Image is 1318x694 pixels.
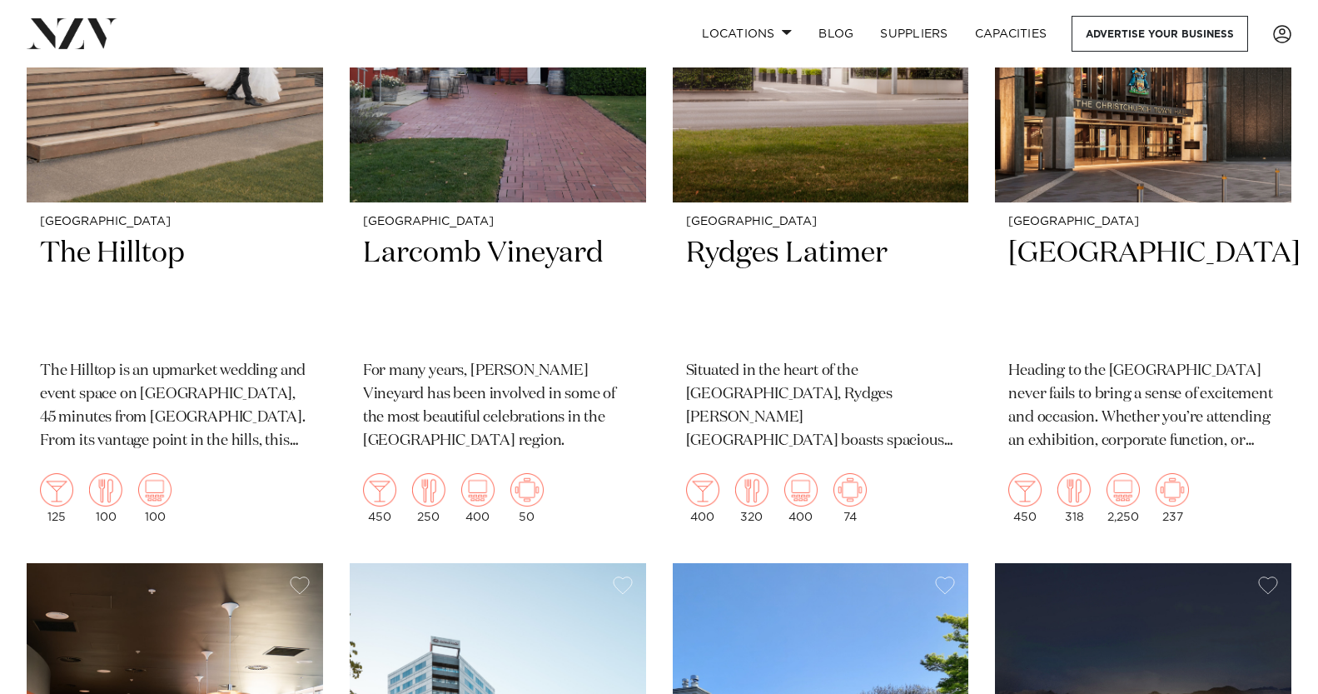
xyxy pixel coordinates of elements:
h2: Rydges Latimer [686,235,956,347]
div: 74 [833,473,867,523]
img: cocktail.png [686,473,719,507]
img: theatre.png [784,473,818,507]
img: dining.png [412,473,445,507]
img: meeting.png [1156,473,1189,507]
h2: The Hilltop [40,235,310,347]
div: 50 [510,473,544,523]
small: [GEOGRAPHIC_DATA] [363,216,633,228]
div: 100 [89,473,122,523]
div: 318 [1057,473,1091,523]
div: 450 [363,473,396,523]
a: SUPPLIERS [867,16,961,52]
a: Capacities [962,16,1061,52]
small: [GEOGRAPHIC_DATA] [1008,216,1278,228]
img: theatre.png [138,473,172,507]
div: 400 [686,473,719,523]
small: [GEOGRAPHIC_DATA] [40,216,310,228]
div: 125 [40,473,73,523]
div: 450 [1008,473,1042,523]
img: nzv-logo.png [27,18,117,48]
img: dining.png [735,473,768,507]
img: cocktail.png [363,473,396,507]
img: theatre.png [1107,473,1140,507]
div: 250 [412,473,445,523]
a: Advertise your business [1072,16,1248,52]
a: Locations [689,16,805,52]
div: 2,250 [1107,473,1140,523]
img: cocktail.png [40,473,73,507]
img: meeting.png [510,473,544,507]
p: For many years, [PERSON_NAME] Vineyard has been involved in some of the most beautiful celebratio... [363,360,633,453]
div: 400 [784,473,818,523]
div: 237 [1156,473,1189,523]
a: BLOG [805,16,867,52]
img: dining.png [1057,473,1091,507]
div: 400 [461,473,495,523]
p: Heading to the [GEOGRAPHIC_DATA] never fails to bring a sense of excitement and occasion. Whether... [1008,360,1278,453]
h2: [GEOGRAPHIC_DATA] [1008,235,1278,347]
small: [GEOGRAPHIC_DATA] [686,216,956,228]
div: 100 [138,473,172,523]
img: theatre.png [461,473,495,507]
img: dining.png [89,473,122,507]
div: 320 [735,473,768,523]
p: Situated in the heart of the [GEOGRAPHIC_DATA], Rydges [PERSON_NAME] [GEOGRAPHIC_DATA] boasts spa... [686,360,956,453]
h2: Larcomb Vineyard [363,235,633,347]
p: The Hilltop is an upmarket wedding and event space on [GEOGRAPHIC_DATA], 45 minutes from [GEOGRAP... [40,360,310,453]
img: meeting.png [833,473,867,507]
img: cocktail.png [1008,473,1042,507]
